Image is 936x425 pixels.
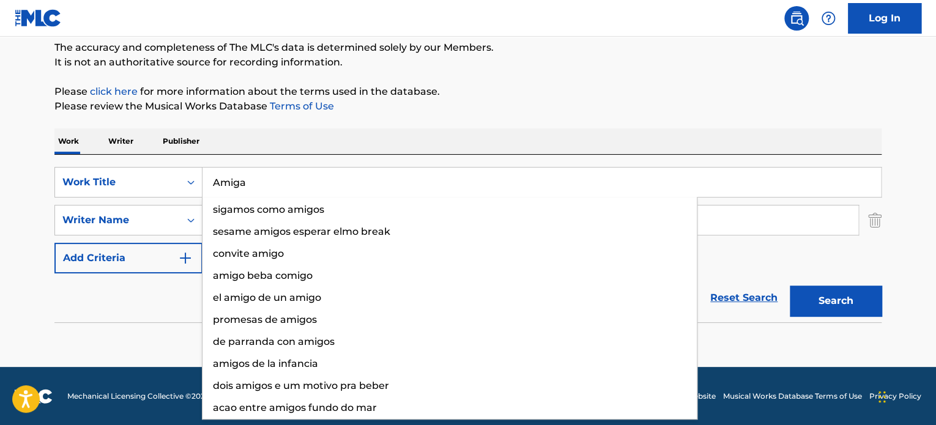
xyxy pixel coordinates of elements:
[869,391,921,402] a: Privacy Policy
[704,284,784,311] a: Reset Search
[54,84,882,99] p: Please for more information about the terms used in the database.
[54,99,882,114] p: Please review the Musical Works Database
[723,391,862,402] a: Musical Works Database Terms of Use
[213,292,321,303] span: el amigo de un amigo
[15,389,53,404] img: logo
[54,167,882,322] form: Search Form
[213,226,390,237] span: sesame amigos esperar elmo break
[62,175,173,190] div: Work Title
[62,213,173,227] div: Writer Name
[868,205,882,235] img: Delete Criterion
[90,86,138,97] a: click here
[54,55,882,70] p: It is not an authoritative source for recording information.
[213,248,284,259] span: convite amigo
[213,336,335,347] span: de parranda con amigos
[54,128,83,154] p: Work
[213,314,317,325] span: promesas de amigos
[15,9,62,27] img: MLC Logo
[267,100,334,112] a: Terms of Use
[784,6,809,31] a: Public Search
[213,402,377,413] span: acao entre amigos fundo do mar
[213,204,324,215] span: sigamos como amigos
[878,379,886,415] div: Drag
[790,286,882,316] button: Search
[875,366,936,425] iframe: Chat Widget
[816,6,841,31] div: Help
[54,243,202,273] button: Add Criteria
[789,11,804,26] img: search
[159,128,203,154] p: Publisher
[821,11,836,26] img: help
[848,3,921,34] a: Log In
[213,270,313,281] span: amigo beba comigo
[54,40,882,55] p: The accuracy and completeness of The MLC's data is determined solely by our Members.
[67,391,209,402] span: Mechanical Licensing Collective © 2025
[213,380,389,391] span: dois amigos e um motivo pra beber
[178,251,193,265] img: 9d2ae6d4665cec9f34b9.svg
[213,358,318,369] span: amigos de la infancia
[105,128,137,154] p: Writer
